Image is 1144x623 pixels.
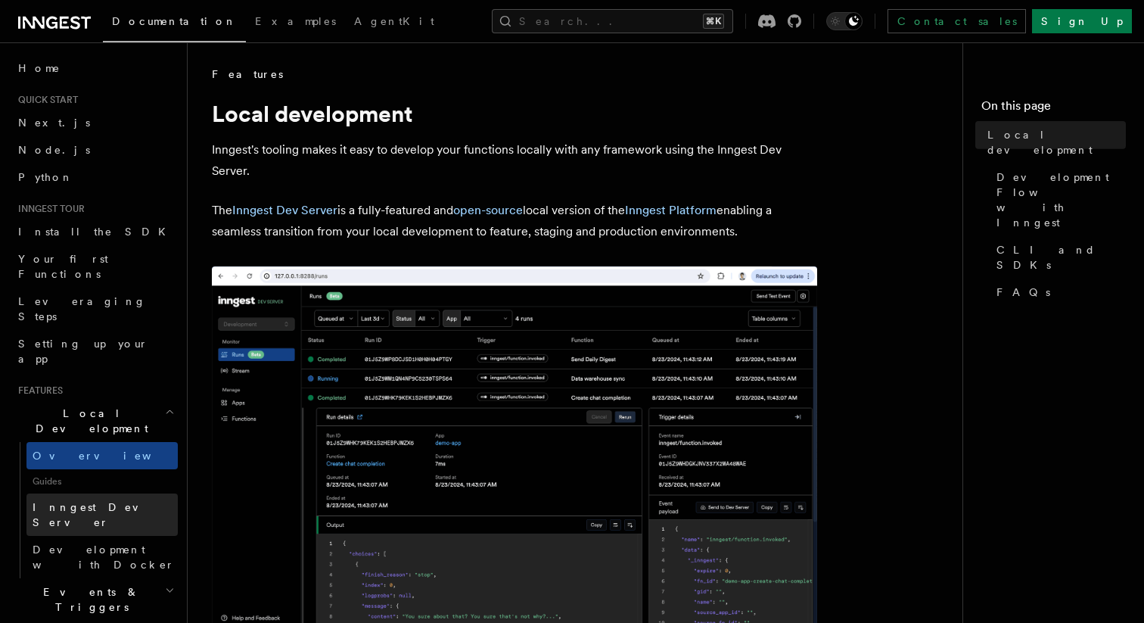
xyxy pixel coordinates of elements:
[255,15,336,27] span: Examples
[18,171,73,183] span: Python
[492,9,733,33] button: Search...⌘K
[12,385,63,397] span: Features
[990,236,1126,279] a: CLI and SDKs
[18,61,61,76] span: Home
[354,15,434,27] span: AgentKit
[12,330,178,372] a: Setting up your app
[26,494,178,536] a: Inngest Dev Server
[33,501,162,528] span: Inngest Dev Server
[996,285,1050,300] span: FAQs
[12,55,178,82] a: Home
[212,200,817,242] p: The is a fully-featured and local version of the enabling a seamless transition from your local d...
[987,127,1126,157] span: Local development
[12,109,178,136] a: Next.js
[26,442,178,469] a: Overview
[981,121,1126,164] a: Local development
[33,450,188,462] span: Overview
[12,136,178,164] a: Node.js
[18,253,108,280] span: Your first Functions
[232,203,337,217] a: Inngest Dev Server
[12,245,178,288] a: Your first Functions
[12,164,178,191] a: Python
[103,5,246,42] a: Documentation
[212,100,817,127] h1: Local development
[12,442,178,578] div: Local Development
[12,94,78,106] span: Quick start
[18,338,148,365] span: Setting up your app
[996,242,1126,273] span: CLI and SDKs
[453,203,523,217] a: open-source
[12,288,178,330] a: Leveraging Steps
[990,164,1126,236] a: Development Flow with Inngest
[981,97,1126,121] h4: On this page
[112,15,237,27] span: Documentation
[703,14,724,29] kbd: ⌘K
[33,544,175,571] span: Development with Docker
[18,144,90,156] span: Node.js
[12,584,165,615] span: Events & Triggers
[18,295,146,322] span: Leveraging Steps
[996,170,1126,230] span: Development Flow with Inngest
[18,117,90,129] span: Next.js
[212,67,283,82] span: Features
[246,5,345,41] a: Examples
[990,279,1126,306] a: FAQs
[26,536,178,578] a: Development with Docker
[12,400,178,442] button: Local Development
[1032,9,1132,33] a: Sign Up
[18,226,175,238] span: Install the SDK
[888,9,1026,33] a: Contact sales
[345,5,443,41] a: AgentKit
[826,12,863,30] button: Toggle dark mode
[26,469,178,494] span: Guides
[12,203,85,215] span: Inngest tour
[12,578,178,621] button: Events & Triggers
[625,203,717,217] a: Inngest Platform
[12,218,178,245] a: Install the SDK
[12,406,165,436] span: Local Development
[212,139,817,182] p: Inngest's tooling makes it easy to develop your functions locally with any framework using the In...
